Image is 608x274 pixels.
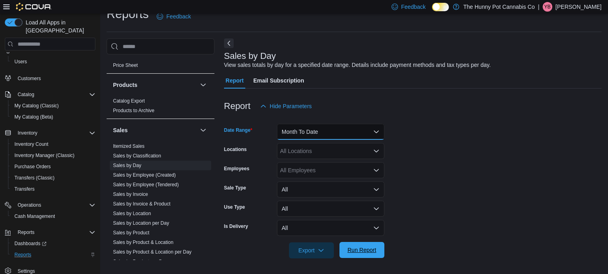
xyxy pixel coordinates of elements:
[113,172,176,178] a: Sales by Employee (Created)
[113,81,197,89] button: Products
[544,2,551,12] span: YB
[555,2,602,12] p: [PERSON_NAME]
[224,185,246,191] label: Sale Type
[11,112,57,122] a: My Catalog (Beta)
[154,8,194,24] a: Feedback
[16,3,52,11] img: Cova
[113,81,137,89] h3: Products
[113,143,145,149] a: Itemized Sales
[18,229,34,236] span: Reports
[113,126,197,134] button: Sales
[373,167,380,173] button: Open list of options
[11,57,95,66] span: Users
[14,74,44,83] a: Customers
[113,249,192,255] span: Sales by Product & Location per Day
[14,163,51,170] span: Purchase Orders
[198,125,208,135] button: Sales
[11,101,95,111] span: My Catalog (Classic)
[224,165,249,172] label: Employees
[14,58,27,65] span: Users
[14,240,46,247] span: Dashboards
[224,38,234,48] button: Next
[11,151,78,160] a: Inventory Manager (Classic)
[11,250,34,260] a: Reports
[113,239,174,246] span: Sales by Product & Location
[113,153,161,159] a: Sales by Classification
[107,141,214,270] div: Sales
[18,91,34,98] span: Catalog
[113,211,151,216] a: Sales by Location
[224,223,248,230] label: Is Delivery
[14,128,40,138] button: Inventory
[14,200,95,210] span: Operations
[113,62,138,68] span: Price Sheet
[113,126,128,134] h3: Sales
[463,2,535,12] p: The Hunny Pot Cannabis Co
[11,212,95,221] span: Cash Management
[14,213,55,220] span: Cash Management
[14,200,44,210] button: Operations
[224,146,247,153] label: Locations
[11,162,95,171] span: Purchase Orders
[8,249,99,260] button: Reports
[2,227,99,238] button: Reports
[11,139,95,149] span: Inventory Count
[277,181,384,197] button: All
[538,2,539,12] p: |
[8,100,99,111] button: My Catalog (Classic)
[8,139,99,150] button: Inventory Count
[113,259,168,264] a: Sales by Product per Day
[11,184,95,194] span: Transfers
[14,252,31,258] span: Reports
[11,250,95,260] span: Reports
[339,242,384,258] button: Run Report
[113,182,179,187] a: Sales by Employee (Tendered)
[277,124,384,140] button: Month To Date
[113,220,169,226] a: Sales by Location per Day
[11,239,95,248] span: Dashboards
[166,12,191,20] span: Feedback
[14,141,48,147] span: Inventory Count
[8,211,99,222] button: Cash Management
[11,173,58,183] a: Transfers (Classic)
[113,98,145,104] a: Catalog Export
[432,3,449,11] input: Dark Mode
[224,101,250,111] h3: Report
[11,184,38,194] a: Transfers
[113,163,141,168] a: Sales by Day
[22,18,95,34] span: Load All Apps in [GEOGRAPHIC_DATA]
[11,173,95,183] span: Transfers (Classic)
[11,239,50,248] a: Dashboards
[14,228,38,237] button: Reports
[11,212,58,221] a: Cash Management
[224,51,276,61] h3: Sales by Day
[224,127,252,133] label: Date Range
[113,191,148,197] a: Sales by Invoice
[14,228,95,237] span: Reports
[107,96,214,119] div: Products
[14,114,53,120] span: My Catalog (Beta)
[113,201,170,207] a: Sales by Invoice & Product
[294,242,329,258] span: Export
[2,199,99,211] button: Operations
[107,60,214,73] div: Pricing
[18,130,37,136] span: Inventory
[113,108,154,113] a: Products to Archive
[14,128,95,138] span: Inventory
[113,107,154,114] span: Products to Archive
[543,2,552,12] div: Yatin Balaji
[8,172,99,183] button: Transfers (Classic)
[14,175,55,181] span: Transfers (Classic)
[11,57,30,66] a: Users
[11,162,54,171] a: Purchase Orders
[224,61,491,69] div: View sales totals by day for a specified date range. Details include payment methods and tax type...
[198,80,208,90] button: Products
[257,98,315,114] button: Hide Parameters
